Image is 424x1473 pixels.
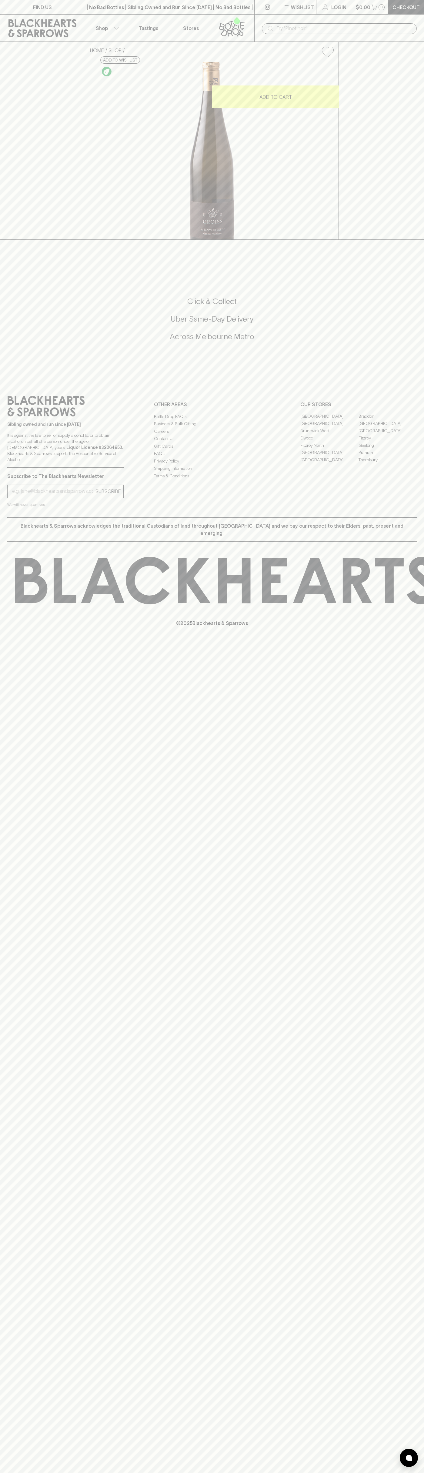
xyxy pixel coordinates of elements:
[300,435,359,442] a: Elwood
[359,442,417,449] a: Geelong
[139,25,158,32] p: Tastings
[109,48,122,53] a: SHOP
[300,413,359,420] a: [GEOGRAPHIC_DATA]
[359,420,417,427] a: [GEOGRAPHIC_DATA]
[12,522,412,537] p: Blackhearts & Sparrows acknowledges the traditional Custodians of land throughout [GEOGRAPHIC_DAT...
[7,314,417,324] h5: Uber Same-Day Delivery
[154,428,270,435] a: Careers
[90,48,104,53] a: HOME
[154,443,270,450] a: Gift Cards
[359,413,417,420] a: Braddon
[406,1455,412,1461] img: bubble-icon
[96,25,108,32] p: Shop
[319,44,336,60] button: Add to wishlist
[7,473,124,480] p: Subscribe to The Blackhearts Newsletter
[154,401,270,408] p: OTHER AREAS
[356,4,370,11] p: $0.00
[359,449,417,456] a: Prahran
[154,413,270,420] a: Bottle Drop FAQ's
[66,445,122,450] strong: Liquor License #32064953
[154,472,270,479] a: Terms & Conditions
[7,421,124,427] p: Sibling owned and run since [DATE]
[12,486,93,496] input: e.g. jane@blackheartsandsparrows.com.au
[102,67,112,76] img: Organic
[359,435,417,442] a: Fitzroy
[7,296,417,306] h5: Click & Collect
[259,93,292,101] p: ADD TO CART
[7,332,417,342] h5: Across Melbourne Metro
[183,25,199,32] p: Stores
[85,15,128,42] button: Shop
[154,465,270,472] a: Shipping Information
[33,4,52,11] p: FIND US
[7,272,417,374] div: Call to action block
[154,457,270,465] a: Privacy Policy
[85,62,339,239] img: 34374.png
[300,449,359,456] a: [GEOGRAPHIC_DATA]
[359,427,417,435] a: [GEOGRAPHIC_DATA]
[331,4,346,11] p: Login
[300,456,359,464] a: [GEOGRAPHIC_DATA]
[392,4,420,11] p: Checkout
[212,85,339,108] button: ADD TO CART
[154,450,270,457] a: FAQ's
[276,24,412,33] input: Try "Pinot noir"
[291,4,314,11] p: Wishlist
[93,485,123,498] button: SUBSCRIBE
[170,15,212,42] a: Stores
[359,456,417,464] a: Thornbury
[127,15,170,42] a: Tastings
[154,435,270,443] a: Contact Us
[300,427,359,435] a: Brunswick West
[95,488,121,495] p: SUBSCRIBE
[380,5,383,9] p: 0
[300,420,359,427] a: [GEOGRAPHIC_DATA]
[300,401,417,408] p: OUR STORES
[7,432,124,463] p: It is against the law to sell or supply alcohol to, or to obtain alcohol on behalf of a person un...
[100,65,113,78] a: Organic
[7,502,124,508] p: We will never spam you
[300,442,359,449] a: Fitzroy North
[154,420,270,428] a: Business & Bulk Gifting
[100,56,140,64] button: Add to wishlist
